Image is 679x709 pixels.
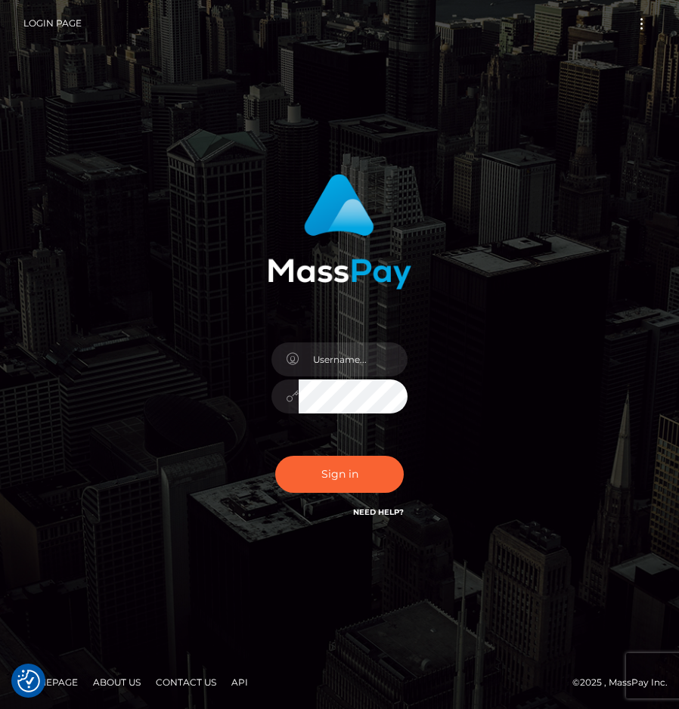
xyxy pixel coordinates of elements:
button: Consent Preferences [17,670,40,692]
a: Homepage [17,670,84,694]
button: Toggle navigation [628,14,656,34]
a: Contact Us [150,670,222,694]
a: API [225,670,254,694]
img: Revisit consent button [17,670,40,692]
button: Sign in [275,456,404,493]
div: © 2025 , MassPay Inc. [11,674,668,691]
input: Username... [299,342,408,376]
a: Need Help? [353,507,404,517]
img: MassPay Login [268,174,411,289]
a: About Us [87,670,147,694]
a: Login Page [23,8,82,39]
